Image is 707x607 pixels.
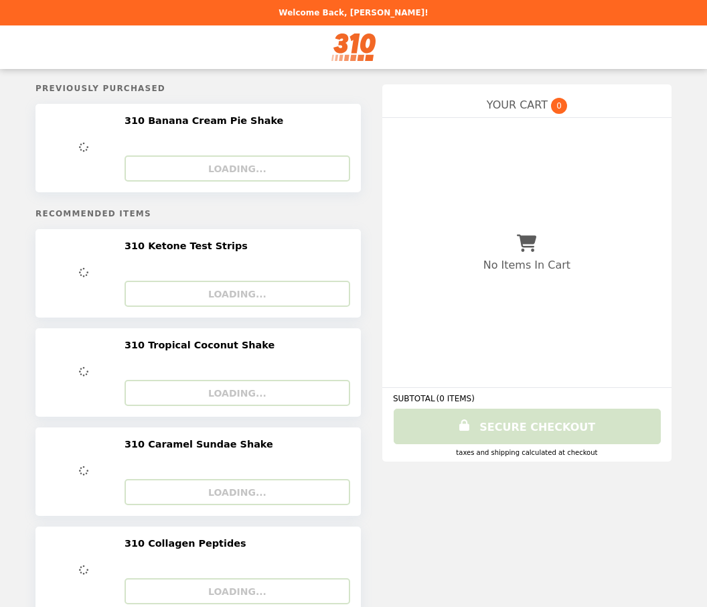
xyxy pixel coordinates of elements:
span: YOUR CART [487,98,548,111]
div: Taxes and Shipping calculated at checkout [393,449,661,456]
img: Brand Logo [331,33,376,61]
h5: Recommended Items [35,209,361,218]
span: ( 0 ITEMS ) [437,394,475,403]
span: 0 [551,98,567,114]
p: No Items In Cart [483,259,570,271]
h2: 310 Ketone Test Strips [125,240,253,252]
h5: Previously Purchased [35,84,361,93]
p: Welcome Back, [PERSON_NAME]! [279,8,428,17]
h2: 310 Collagen Peptides [125,537,251,549]
h2: 310 Tropical Coconut Shake [125,339,280,351]
h2: 310 Banana Cream Pie Shake [125,115,289,127]
h2: 310 Caramel Sundae Shake [125,438,279,450]
span: SUBTOTAL [393,394,437,403]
